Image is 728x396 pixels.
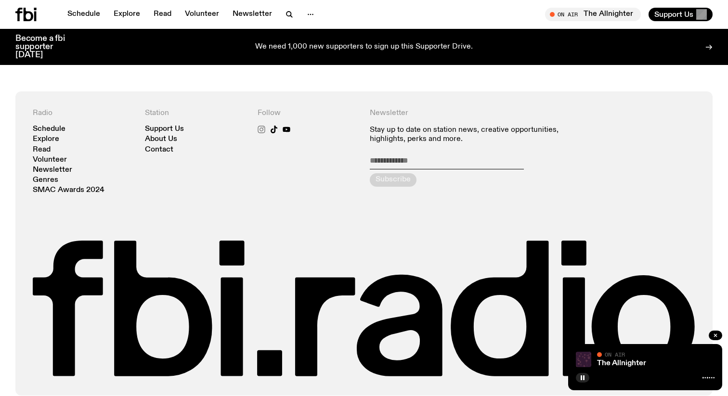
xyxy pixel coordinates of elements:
[33,156,67,164] a: Volunteer
[145,146,173,153] a: Contact
[145,126,184,133] a: Support Us
[33,146,51,153] a: Read
[545,8,641,21] button: On AirThe Allnighter
[258,109,358,118] h4: Follow
[33,187,104,194] a: SMAC Awards 2024
[227,8,278,21] a: Newsletter
[62,8,106,21] a: Schedule
[654,10,693,19] span: Support Us
[370,126,583,144] p: Stay up to date on station news, creative opportunities, highlights, perks and more.
[108,8,146,21] a: Explore
[370,173,416,187] button: Subscribe
[597,359,646,367] a: The Allnighter
[605,351,625,358] span: On Air
[649,8,713,21] button: Support Us
[15,35,77,59] h3: Become a fbi supporter [DATE]
[33,126,65,133] a: Schedule
[33,109,133,118] h4: Radio
[255,43,473,51] p: We need 1,000 new supporters to sign up this Supporter Drive.
[179,8,225,21] a: Volunteer
[145,136,177,143] a: About Us
[33,166,72,174] a: Newsletter
[145,109,246,118] h4: Station
[148,8,177,21] a: Read
[33,177,58,184] a: Genres
[370,109,583,118] h4: Newsletter
[33,136,59,143] a: Explore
